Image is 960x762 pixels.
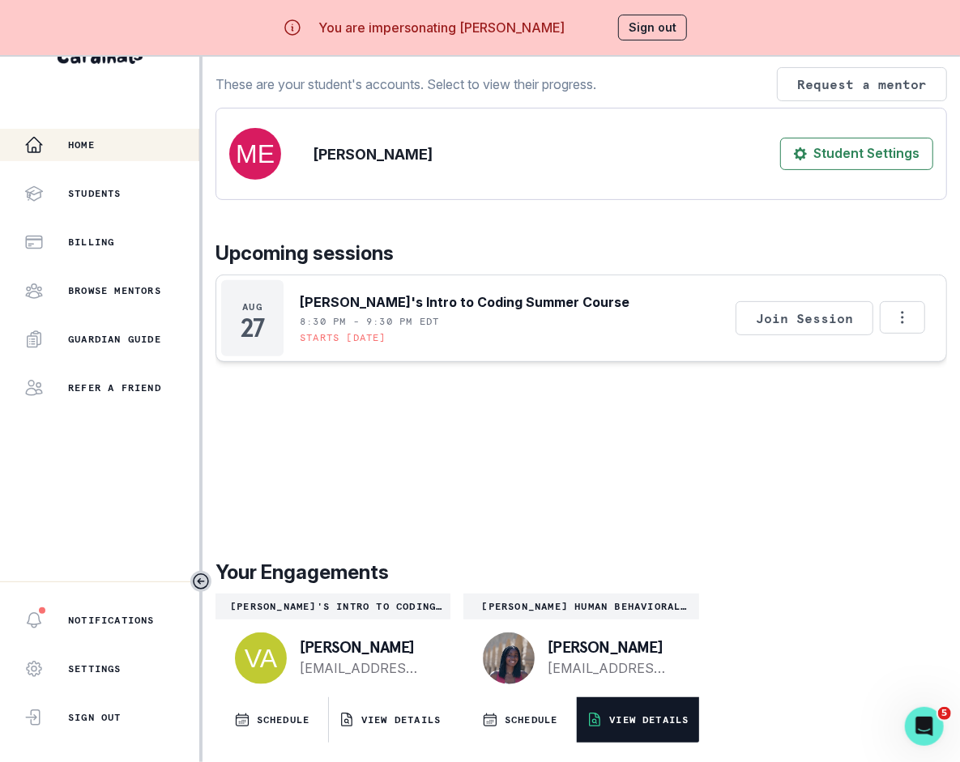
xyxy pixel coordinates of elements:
button: Sign out [618,15,687,40]
p: SCHEDULE [505,713,558,726]
p: 27 [241,320,263,336]
p: SCHEDULE [257,713,310,726]
button: Options [880,301,925,334]
button: Request a mentor [777,67,947,101]
p: 8:30 PM - 9:30 PM EDT [300,315,439,328]
p: You are impersonating [PERSON_NAME] [318,18,565,37]
p: [PERSON_NAME] Human Behavioral Biology Course [470,600,692,613]
span: 5 [938,707,951,720]
p: Settings [68,662,122,675]
iframe: Intercom live chat [905,707,944,746]
img: svg [229,128,281,180]
button: Join Session [736,301,873,335]
a: [EMAIL_ADDRESS][DOMAIN_NAME] [548,658,672,678]
p: Your Engagements [215,558,947,587]
button: VIEW DETAILS [577,697,698,743]
p: [PERSON_NAME] [548,639,672,655]
p: Refer a friend [68,381,161,394]
p: Home [68,138,95,151]
p: These are your student's accounts. Select to view their progress. [215,74,596,94]
p: Billing [68,236,114,249]
p: Upcoming sessions [215,239,947,268]
p: [PERSON_NAME]'s Intro to Coding Summer Course [300,292,629,312]
a: [EMAIL_ADDRESS][DOMAIN_NAME] [300,658,425,678]
button: SCHEDULE [215,697,328,743]
button: VIEW DETAILS [329,697,450,743]
p: [PERSON_NAME] [300,639,425,655]
p: Sign Out [68,711,122,724]
p: Browse Mentors [68,284,161,297]
button: Toggle sidebar [190,571,211,592]
p: Aug [242,300,262,313]
img: svg [235,632,287,684]
p: [PERSON_NAME] [314,143,433,165]
p: VIEW DETAILS [609,713,689,726]
p: VIEW DETAILS [361,713,441,726]
p: Starts [DATE] [300,331,386,344]
p: Notifications [68,614,155,627]
p: Guardian Guide [68,333,161,346]
button: Student Settings [780,138,933,170]
p: [PERSON_NAME]'s Intro to Coding Summer Course [222,600,444,613]
p: Students [68,187,122,200]
button: SCHEDULE [463,697,576,743]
